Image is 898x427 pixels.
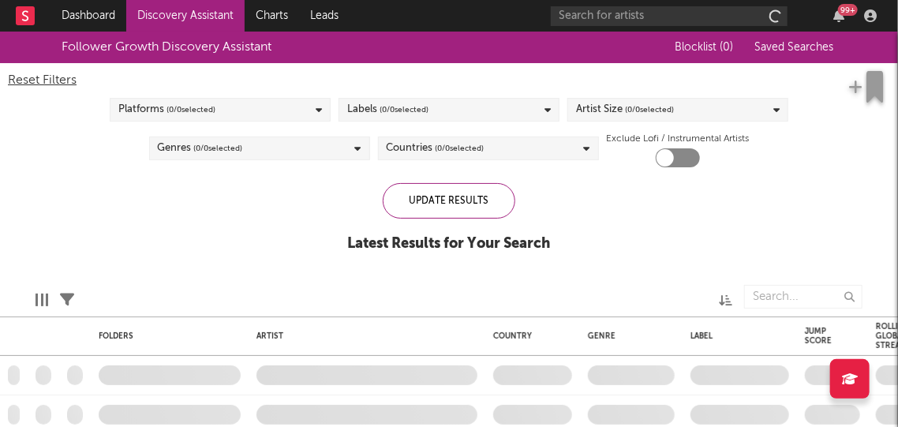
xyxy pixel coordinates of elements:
[256,331,470,341] div: Artist
[744,285,862,309] input: Search...
[493,331,564,341] div: Country
[380,100,428,119] span: ( 0 / 0 selected)
[167,100,215,119] span: ( 0 / 0 selected)
[62,38,271,57] div: Follower Growth Discovery Assistant
[8,71,890,90] div: Reset Filters
[754,42,836,53] span: Saved Searches
[158,139,243,158] div: Genres
[690,331,781,341] div: Label
[36,277,48,323] div: Edit Columns
[750,41,836,54] button: Saved Searches
[551,6,788,26] input: Search for artists
[347,100,428,119] div: Labels
[99,331,217,341] div: Folders
[607,129,750,148] label: Exclude Lofi / Instrumental Artists
[436,139,485,158] span: ( 0 / 0 selected)
[60,277,74,323] div: Filters
[576,100,674,119] div: Artist Size
[194,139,243,158] span: ( 0 / 0 selected)
[675,42,733,53] span: Blocklist
[383,183,515,219] div: Update Results
[833,9,844,22] button: 99+
[348,234,551,253] div: Latest Results for Your Search
[387,139,485,158] div: Countries
[625,100,674,119] span: ( 0 / 0 selected)
[588,331,667,341] div: Genre
[720,42,733,53] span: ( 0 )
[805,327,836,346] div: Jump Score
[838,4,858,16] div: 99 +
[118,100,215,119] div: Platforms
